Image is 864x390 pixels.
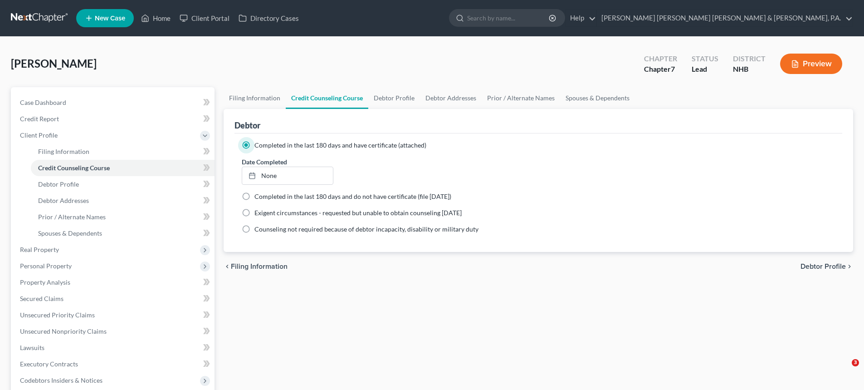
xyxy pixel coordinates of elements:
[31,193,215,209] a: Debtor Addresses
[20,327,107,335] span: Unsecured Nonpriority Claims
[286,87,368,109] a: Credit Counseling Course
[566,10,596,26] a: Help
[95,15,125,22] span: New Case
[20,360,78,368] span: Executory Contracts
[242,157,287,167] label: Date Completed
[13,94,215,111] a: Case Dashboard
[852,359,859,366] span: 3
[644,54,677,64] div: Chapter
[242,167,332,184] a: None
[733,64,766,74] div: NHB
[20,115,59,123] span: Credit Report
[13,307,215,323] a: Unsecured Priority Claims
[254,209,462,217] span: Exigent circumstances - requested but unable to obtain counseling [DATE]
[368,87,420,109] a: Debtor Profile
[20,295,63,302] span: Secured Claims
[38,197,89,204] span: Debtor Addresses
[13,111,215,127] a: Credit Report
[420,87,482,109] a: Debtor Addresses
[234,120,260,131] div: Debtor
[801,263,853,270] button: Debtor Profile chevron_right
[597,10,853,26] a: [PERSON_NAME] [PERSON_NAME] [PERSON_NAME] & [PERSON_NAME], P.A.
[13,274,215,291] a: Property Analysis
[11,57,97,70] span: [PERSON_NAME]
[224,87,286,109] a: Filing Information
[31,143,215,160] a: Filing Information
[644,64,677,74] div: Chapter
[20,131,58,139] span: Client Profile
[833,359,855,381] iframe: Intercom live chat
[38,164,110,172] span: Credit Counseling Course
[175,10,234,26] a: Client Portal
[20,278,70,286] span: Property Analysis
[20,344,44,351] span: Lawsuits
[231,263,288,270] span: Filing Information
[20,262,72,270] span: Personal Property
[38,180,79,188] span: Debtor Profile
[13,291,215,307] a: Secured Claims
[38,213,106,221] span: Prior / Alternate Names
[31,209,215,225] a: Prior / Alternate Names
[38,148,89,155] span: Filing Information
[38,229,102,237] span: Spouses & Dependents
[234,10,303,26] a: Directory Cases
[20,246,59,253] span: Real Property
[31,225,215,242] a: Spouses & Dependents
[13,356,215,372] a: Executory Contracts
[31,176,215,193] a: Debtor Profile
[13,340,215,356] a: Lawsuits
[733,54,766,64] div: District
[20,99,66,106] span: Case Dashboard
[560,87,635,109] a: Spouses & Dependents
[224,263,288,270] button: chevron_left Filing Information
[482,87,560,109] a: Prior / Alternate Names
[13,323,215,340] a: Unsecured Nonpriority Claims
[20,376,103,384] span: Codebtors Insiders & Notices
[254,141,426,149] span: Completed in the last 180 days and have certificate (attached)
[224,263,231,270] i: chevron_left
[801,263,846,270] span: Debtor Profile
[254,193,451,200] span: Completed in the last 180 days and do not have certificate (file [DATE])
[31,160,215,176] a: Credit Counseling Course
[137,10,175,26] a: Home
[254,225,478,233] span: Counseling not required because of debtor incapacity, disability or military duty
[780,54,842,74] button: Preview
[20,311,95,319] span: Unsecured Priority Claims
[692,54,718,64] div: Status
[671,64,675,73] span: 7
[467,10,550,26] input: Search by name...
[846,263,853,270] i: chevron_right
[692,64,718,74] div: Lead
